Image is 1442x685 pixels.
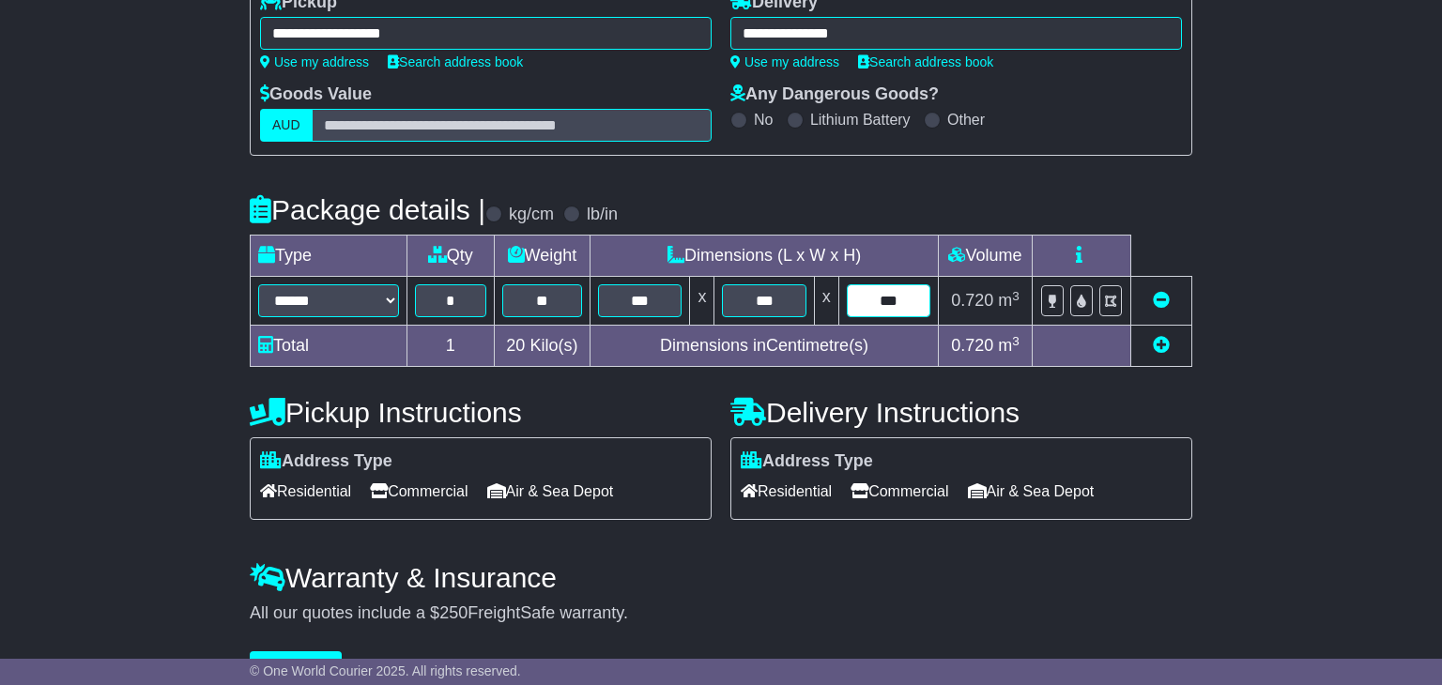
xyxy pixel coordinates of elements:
label: Address Type [260,451,392,472]
label: Other [947,111,985,129]
span: Residential [260,477,351,506]
span: 0.720 [951,336,993,355]
a: Remove this item [1153,291,1170,310]
sup: 3 [1012,334,1020,348]
span: m [998,336,1020,355]
a: Add new item [1153,336,1170,355]
button: Get Quotes [250,651,342,684]
label: Goods Value [260,84,372,105]
h4: Pickup Instructions [250,397,712,428]
td: Weight [494,236,591,277]
td: Qty [407,236,495,277]
span: Air & Sea Depot [968,477,1095,506]
sup: 3 [1012,289,1020,303]
a: Search address book [858,54,993,69]
span: Commercial [851,477,948,506]
span: 250 [439,603,468,622]
td: Volume [938,236,1032,277]
td: Type [251,236,407,277]
label: AUD [260,109,313,142]
td: 1 [407,326,495,367]
label: Any Dangerous Goods? [730,84,939,105]
span: © One World Courier 2025. All rights reserved. [250,663,521,678]
a: Search address book [388,54,523,69]
td: Dimensions (L x W x H) [591,236,939,277]
td: Kilo(s) [494,326,591,367]
td: x [690,277,714,326]
span: 20 [506,336,525,355]
label: Address Type [741,451,873,472]
label: Lithium Battery [810,111,911,129]
span: m [998,291,1020,310]
span: Air & Sea Depot [487,477,614,506]
h4: Delivery Instructions [730,397,1192,428]
td: Dimensions in Centimetre(s) [591,326,939,367]
a: Use my address [260,54,369,69]
label: No [754,111,773,129]
span: 0.720 [951,291,993,310]
td: x [814,277,838,326]
h4: Package details | [250,194,485,225]
h4: Warranty & Insurance [250,562,1192,593]
a: Use my address [730,54,839,69]
label: lb/in [587,205,618,225]
div: All our quotes include a $ FreightSafe warranty. [250,603,1192,624]
td: Total [251,326,407,367]
span: Commercial [370,477,468,506]
label: kg/cm [509,205,554,225]
span: Residential [741,477,832,506]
